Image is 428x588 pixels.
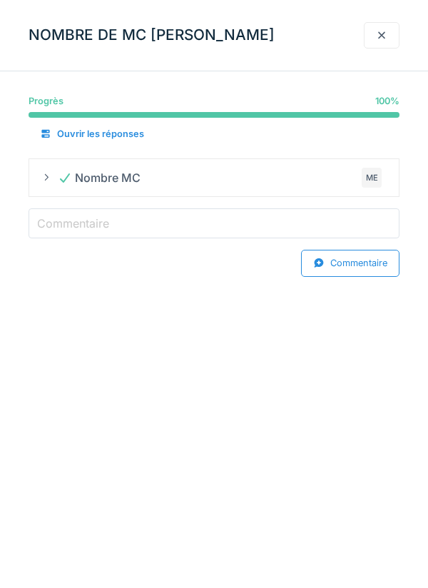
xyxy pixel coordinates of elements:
summary: Nombre MCME [35,165,393,191]
div: Commentaire [301,250,399,276]
progress: 100 % [29,112,399,118]
label: Commentaire [34,215,112,232]
div: 100 % [375,94,399,108]
div: Ouvrir les réponses [29,121,156,146]
div: ME [362,168,382,188]
h3: NOMBRE DE MC [PERSON_NAME] [29,26,275,44]
div: Progrès [29,94,63,108]
div: Nombre MC [58,169,141,186]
